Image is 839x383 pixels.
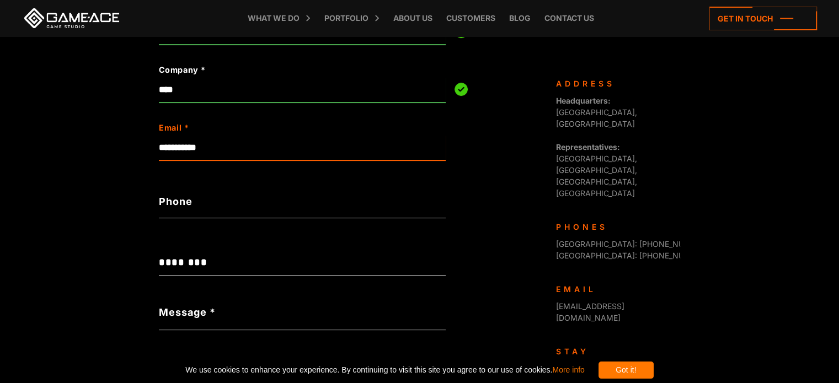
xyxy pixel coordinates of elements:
strong: Representatives: [556,142,620,152]
span: We use cookies to enhance your experience. By continuing to visit this site you agree to our use ... [185,362,584,379]
div: Address [556,78,672,89]
div: Stay connected [556,346,672,369]
label: Company * [159,64,388,76]
span: [GEOGRAPHIC_DATA]: [PHONE_NUMBER] [556,251,708,260]
strong: Headquarters: [556,96,611,105]
a: Get in touch [709,7,817,30]
label: Message * [159,305,216,320]
span: [GEOGRAPHIC_DATA], [GEOGRAPHIC_DATA] [556,96,637,128]
div: Got it! [598,362,654,379]
div: Email [556,283,672,295]
a: [EMAIL_ADDRESS][DOMAIN_NAME] [556,301,624,322]
div: Phones [556,221,672,233]
label: Email * [159,122,388,134]
span: [GEOGRAPHIC_DATA], [GEOGRAPHIC_DATA], [GEOGRAPHIC_DATA], [GEOGRAPHIC_DATA] [556,142,637,198]
a: More info [552,365,584,374]
span: [GEOGRAPHIC_DATA]: [PHONE_NUMBER] [556,239,708,249]
label: Phone [159,194,446,209]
